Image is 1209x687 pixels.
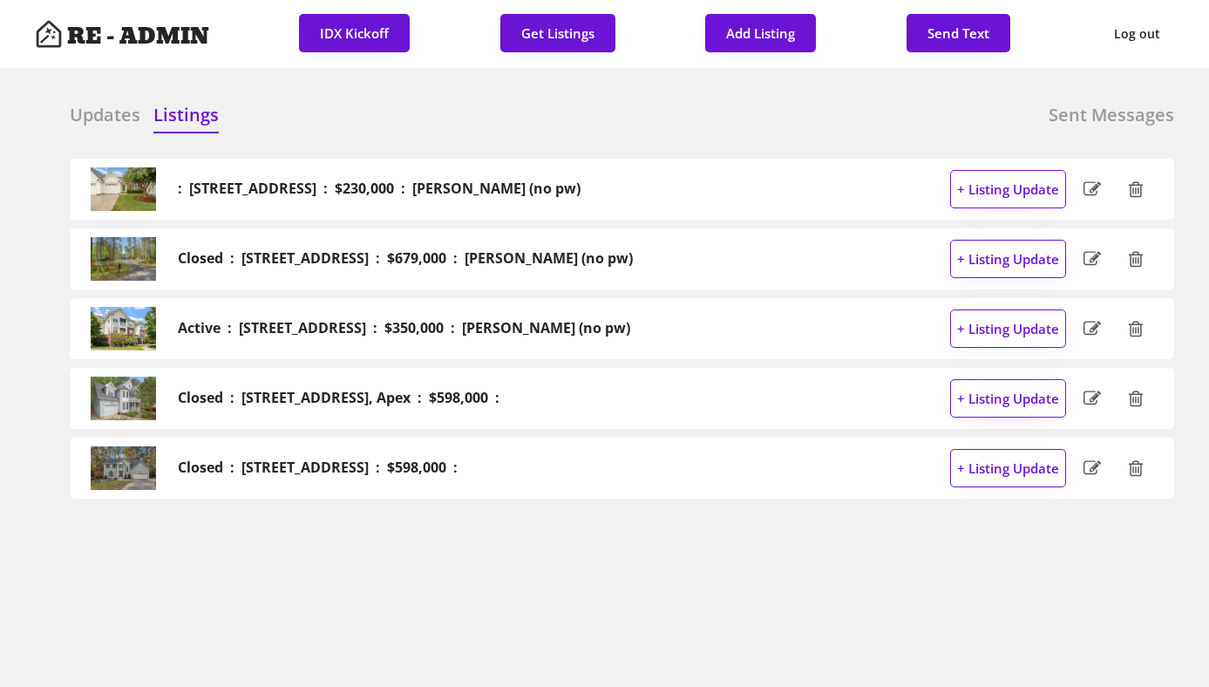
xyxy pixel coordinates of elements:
button: + Listing Update [950,379,1066,418]
img: 20250409202501095101000000-o.jpg [91,237,156,281]
h2: Closed : [STREET_ADDRESS] : $679,000 : [PERSON_NAME] (no pw) [178,250,633,267]
h4: RE - ADMIN [67,25,209,48]
button: Log out [1100,14,1174,54]
h2: Closed : [STREET_ADDRESS] : $598,000 : [178,459,458,476]
img: 20240905231728520481000000-o.jpg [91,377,156,420]
h2: Active : [STREET_ADDRESS] : $350,000 : [PERSON_NAME] (no pw) [178,320,630,337]
button: + Listing Update [950,449,1066,487]
h6: Sent Messages [1049,103,1174,127]
h6: Updates [70,103,140,127]
button: + Listing Update [950,309,1066,348]
button: Get Listings [500,14,615,52]
img: 20250827153836914057000000-o.jpg [91,307,156,350]
button: + Listing Update [950,240,1066,278]
button: Add Listing [705,14,816,52]
img: 705d1b3964394252670326be4e9417c7-cc_ft_1536.webp [91,167,156,211]
h6: Listings [153,103,219,127]
button: Send Text [907,14,1010,52]
button: IDX Kickoff [299,14,410,52]
img: Artboard%201%20copy%203.svg [35,20,63,48]
button: + Listing Update [950,170,1066,208]
h2: : [STREET_ADDRESS] : $230,000 : [PERSON_NAME] (no pw) [178,180,581,197]
h2: Closed : [STREET_ADDRESS], Apex : $598,000 : [178,390,499,406]
img: 20241107145433317487000000-o.jpg [91,446,156,490]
